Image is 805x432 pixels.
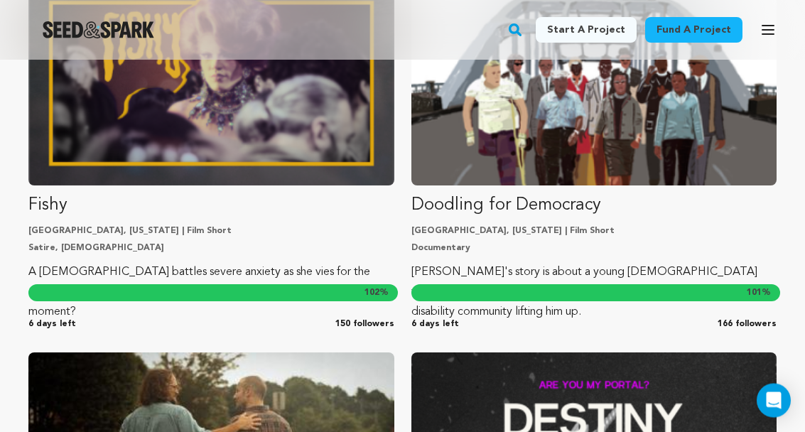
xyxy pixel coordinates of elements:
p: Fishy [28,195,394,217]
span: 150 followers [335,319,394,330]
p: A [DEMOGRAPHIC_DATA] battles severe anxiety as she vies for the crown of the local pageant— but w... [28,263,394,323]
div: Open Intercom Messenger [757,384,791,418]
p: Satire, [DEMOGRAPHIC_DATA] [28,243,394,254]
span: 101 [747,289,762,298]
p: Doodling for Democracy [411,195,777,217]
span: % [364,288,389,299]
a: Seed&Spark Homepage [43,21,154,38]
span: % [747,288,771,299]
img: Seed&Spark Logo Dark Mode [43,21,154,38]
p: Documentary [411,243,777,254]
p: [GEOGRAPHIC_DATA], [US_STATE] | Film Short [411,226,777,237]
p: [PERSON_NAME]'s story is about a young [DEMOGRAPHIC_DATA] with [MEDICAL_DATA] who is using his ar... [411,263,777,323]
span: 6 days left [411,319,459,330]
p: [GEOGRAPHIC_DATA], [US_STATE] | Film Short [28,226,394,237]
a: Start a project [536,17,637,43]
span: 102 [364,289,379,298]
span: 166 followers [718,319,777,330]
span: 6 days left [28,319,76,330]
a: Fund a project [645,17,742,43]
